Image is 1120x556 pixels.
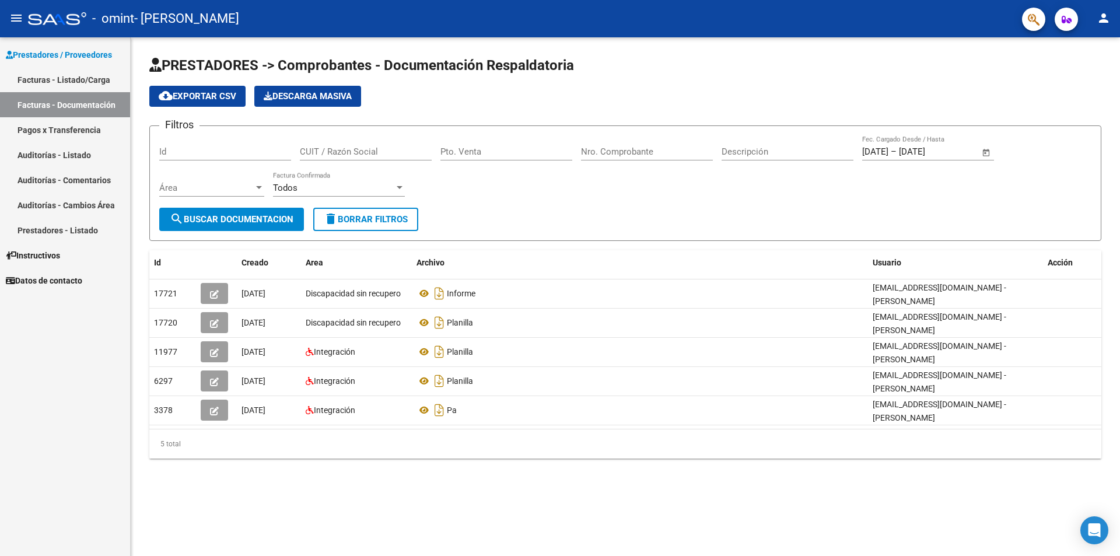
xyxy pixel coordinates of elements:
[170,212,184,226] mat-icon: search
[891,146,897,157] span: –
[1097,11,1111,25] mat-icon: person
[873,283,1006,306] span: [EMAIL_ADDRESS][DOMAIN_NAME] - [PERSON_NAME]
[159,208,304,231] button: Buscar Documentacion
[264,91,352,102] span: Descarga Masiva
[159,117,199,133] h3: Filtros
[873,370,1006,393] span: [EMAIL_ADDRESS][DOMAIN_NAME] - [PERSON_NAME]
[154,318,177,327] span: 17720
[170,214,293,225] span: Buscar Documentacion
[154,347,177,356] span: 11977
[1043,250,1101,275] datatable-header-cell: Acción
[447,318,473,327] span: Planilla
[432,372,447,390] i: Descargar documento
[416,258,444,267] span: Archivo
[314,376,355,386] span: Integración
[447,289,475,298] span: Informe
[1048,258,1073,267] span: Acción
[254,86,361,107] app-download-masive: Descarga masiva de comprobantes (adjuntos)
[873,400,1006,422] span: [EMAIL_ADDRESS][DOMAIN_NAME] - [PERSON_NAME]
[873,258,901,267] span: Usuario
[301,250,412,275] datatable-header-cell: Area
[273,183,297,193] span: Todos
[1080,516,1108,544] div: Open Intercom Messenger
[873,312,1006,335] span: [EMAIL_ADDRESS][DOMAIN_NAME] - [PERSON_NAME]
[432,313,447,332] i: Descargar documento
[159,91,236,102] span: Exportar CSV
[6,48,112,61] span: Prestadores / Proveedores
[237,250,301,275] datatable-header-cell: Creado
[432,284,447,303] i: Descargar documento
[412,250,868,275] datatable-header-cell: Archivo
[92,6,134,32] span: - omint
[149,250,196,275] datatable-header-cell: Id
[868,250,1043,275] datatable-header-cell: Usuario
[254,86,361,107] button: Descarga Masiva
[432,401,447,419] i: Descargar documento
[447,405,457,415] span: Pa
[242,347,265,356] span: [DATE]
[314,347,355,356] span: Integración
[432,342,447,361] i: Descargar documento
[980,146,993,159] button: Open calendar
[306,258,323,267] span: Area
[149,57,574,74] span: PRESTADORES -> Comprobantes - Documentación Respaldatoria
[306,289,401,298] span: Discapacidad sin recupero
[154,376,173,386] span: 6297
[313,208,418,231] button: Borrar Filtros
[154,258,161,267] span: Id
[242,318,265,327] span: [DATE]
[6,249,60,262] span: Instructivos
[159,89,173,103] mat-icon: cloud_download
[862,146,888,157] input: Start date
[134,6,239,32] span: - [PERSON_NAME]
[6,274,82,287] span: Datos de contacto
[242,289,265,298] span: [DATE]
[242,376,265,386] span: [DATE]
[447,347,473,356] span: Planilla
[447,376,473,386] span: Planilla
[242,258,268,267] span: Creado
[9,11,23,25] mat-icon: menu
[324,212,338,226] mat-icon: delete
[314,405,355,415] span: Integración
[149,429,1101,459] div: 5 total
[159,183,254,193] span: Área
[149,86,246,107] button: Exportar CSV
[242,405,265,415] span: [DATE]
[873,341,1006,364] span: [EMAIL_ADDRESS][DOMAIN_NAME] - [PERSON_NAME]
[154,289,177,298] span: 17721
[324,214,408,225] span: Borrar Filtros
[899,146,956,157] input: End date
[306,318,401,327] span: Discapacidad sin recupero
[154,405,173,415] span: 3378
